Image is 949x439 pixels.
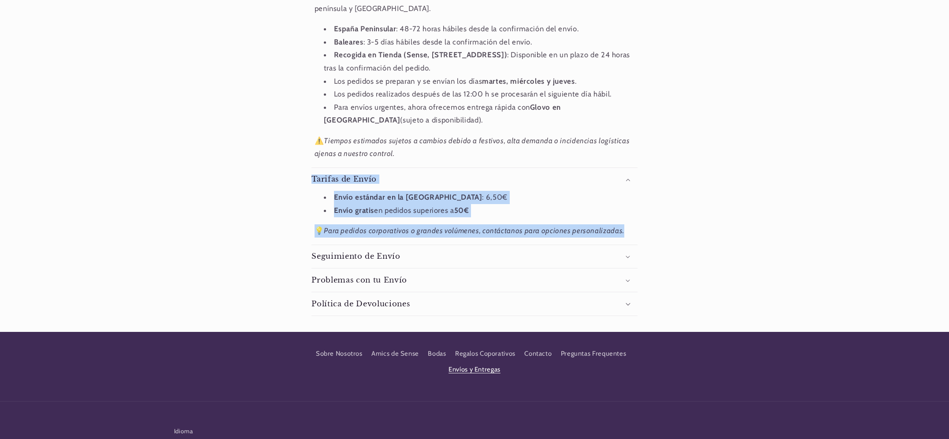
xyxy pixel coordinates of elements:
[455,346,515,362] a: Regalos Coporativos
[324,88,635,101] li: Los pedidos realizados después de las 12:00 h se procesarán el siguiente día hábil.
[334,24,397,33] strong: España Peninsular
[311,275,407,285] h3: Problemas con tu Envío
[174,427,225,435] h2: Idioma
[449,362,500,378] a: Envíos y Entregas
[311,252,400,261] h3: Seguimiento de Envío
[324,36,635,49] li: : 3-5 días hábiles desde la confirmación del envío.
[311,168,637,191] summary: Tarifas de Envío
[561,346,626,362] a: Preguntas Frequentes
[324,75,635,88] li: Los pedidos se preparan y se envían los días .
[324,204,635,217] li: en pedidos superiores a
[334,206,374,215] strong: Envío gratis
[311,245,637,268] summary: Seguimiento de Envío
[315,224,635,238] p: 💡
[454,206,469,215] strong: 50€
[324,101,635,127] li: Para envíos urgentes, ahora ofrecemos entrega rápida con (sujeto a disponibilidad).
[311,299,410,309] h3: Política de Devoluciones
[315,136,630,158] em: Tiempos estimados sujetos a cambios debido a festivos, alta demanda o incidencias logísticas ajen...
[316,348,363,362] a: Sobre Nosotros
[334,193,482,201] strong: Envío estándar en la [GEOGRAPHIC_DATA]
[324,191,635,204] li: : 6,50€
[311,292,637,316] summary: Política de Devoluciones
[324,48,635,74] li: : Disponible en un plazo de 24 horas tras la confirmación del pedido.
[482,77,575,86] strong: martes, miércoles y jueves
[371,346,419,362] a: Amics de Sense
[315,134,635,160] p: ⚠️
[334,50,508,59] strong: Recogida en Tienda (Sense, [STREET_ADDRESS])
[324,22,635,36] li: : 48-72 horas hábiles desde la confirmación del envío.
[324,226,624,235] em: Para pedidos corporativos o grandes volúmenes, contáctanos para opciones personalizadas.
[334,37,363,46] strong: Baleares
[524,346,552,362] a: Contacto
[311,191,637,238] div: Tarifas de Envío
[311,175,377,184] h3: Tarifas de Envío
[428,346,446,362] a: Bodas
[311,268,637,292] summary: Problemas con tu Envío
